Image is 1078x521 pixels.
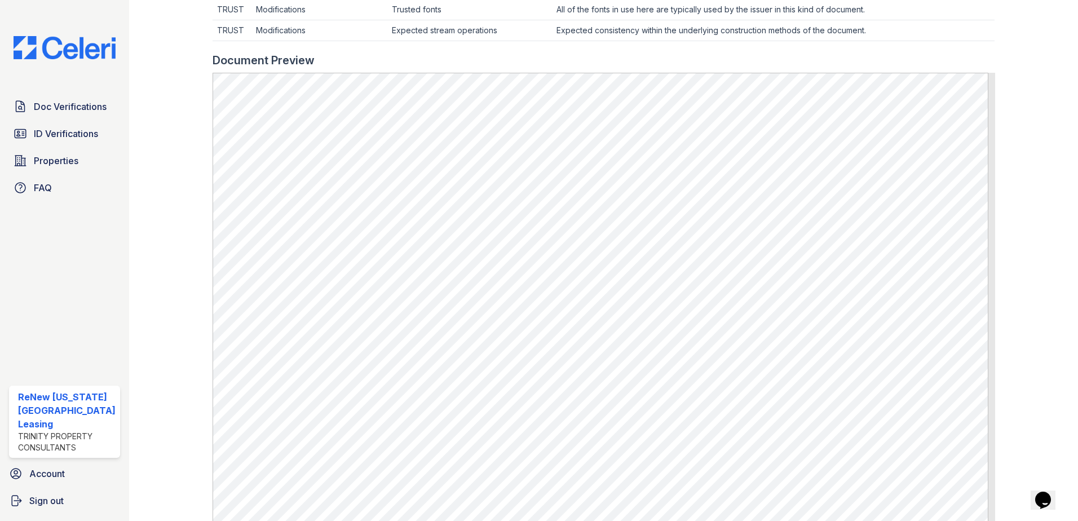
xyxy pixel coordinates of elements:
div: ReNew [US_STATE][GEOGRAPHIC_DATA] Leasing [18,390,116,431]
a: ID Verifications [9,122,120,145]
div: Trinity Property Consultants [18,431,116,453]
td: TRUST [213,20,251,41]
a: Properties [9,149,120,172]
a: Account [5,462,125,485]
a: Sign out [5,489,125,512]
iframe: chat widget [1031,476,1067,510]
td: Expected consistency within the underlying construction methods of the document. [552,20,995,41]
span: Doc Verifications [34,100,107,113]
span: ID Verifications [34,127,98,140]
span: Properties [34,154,78,167]
a: Doc Verifications [9,95,120,118]
span: Sign out [29,494,64,507]
img: CE_Logo_Blue-a8612792a0a2168367f1c8372b55b34899dd931a85d93a1a3d3e32e68fde9ad4.png [5,36,125,59]
td: Modifications [251,20,387,41]
span: FAQ [34,181,52,195]
td: Expected stream operations [387,20,553,41]
a: FAQ [9,176,120,199]
span: Account [29,467,65,480]
div: Document Preview [213,52,315,68]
